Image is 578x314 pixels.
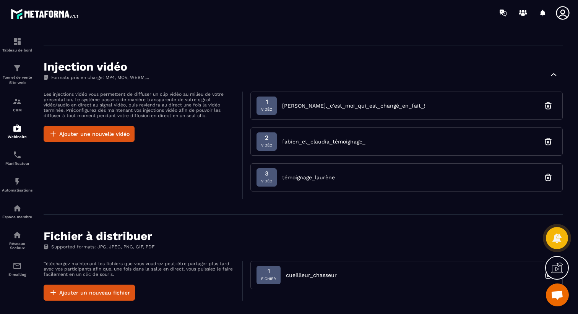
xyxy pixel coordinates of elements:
[44,230,154,242] h2: Fichier à distribuer
[44,75,149,80] p: Formats pris en charge: MP4, MOV, WEBM,...
[261,170,272,177] span: 3
[13,64,22,73] img: formation
[2,161,32,166] p: Planificateur
[2,242,32,250] p: Réseaux Sociaux
[13,37,22,46] img: formation
[2,256,32,282] a: emailemailE-mailing
[13,261,22,271] img: email
[2,215,32,219] p: Espace membre
[13,177,22,186] img: automations
[2,198,32,225] a: automationsautomationsEspace membre
[546,283,569,306] div: Ouvrir le chat
[261,142,272,149] span: Vidéo
[2,91,32,118] a: formationformationCRM
[261,177,272,185] span: Vidéo
[44,126,135,142] button: Ajouter une nouvelle vidéo
[282,102,425,109] span: [PERSON_NAME],_c'est_moi_qui_est_changé_en_fait_!
[2,272,32,277] p: E-mailing
[282,138,365,145] span: fabien_et_claudia_témoignage_
[261,134,272,142] span: 2
[2,48,32,52] p: Tableau de bord
[286,271,337,279] span: cueillleur_chasseur
[2,188,32,192] p: Automatisations
[13,230,22,240] img: social-network
[2,75,32,85] p: Tunnel de vente Site web
[261,275,276,283] span: fichier
[44,61,149,73] h2: Injection vidéo
[2,225,32,256] a: social-networksocial-networkRéseaux Sociaux
[44,261,235,277] p: Téléchargez maintenant les fichiers que vous voudrez peut-être partager plus tard avec vos partic...
[2,145,32,171] a: schedulerschedulerPlanificateur
[44,285,135,301] button: Ajouter un nouveau fichier
[13,204,22,213] img: automations
[44,92,235,118] p: Les injections vidéo vous permettent de diffuser un clip vidéo au milieu de votre présentation. L...
[11,7,80,21] img: logo
[2,58,32,91] a: formationformationTunnel de vente Site web
[261,106,272,113] span: Vidéo
[2,118,32,145] a: automationsautomationsWebinaire
[44,244,154,250] p: Supported formats: JPG, JPEG, PNG, GIF, PDF
[2,135,32,139] p: Webinaire
[282,174,335,181] span: témoignage_laurène
[261,98,272,106] span: 1
[261,267,276,275] span: 1
[13,124,22,133] img: automations
[13,97,22,106] img: formation
[2,31,32,58] a: formationformationTableau de bord
[2,171,32,198] a: automationsautomationsAutomatisations
[2,108,32,112] p: CRM
[13,150,22,159] img: scheduler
